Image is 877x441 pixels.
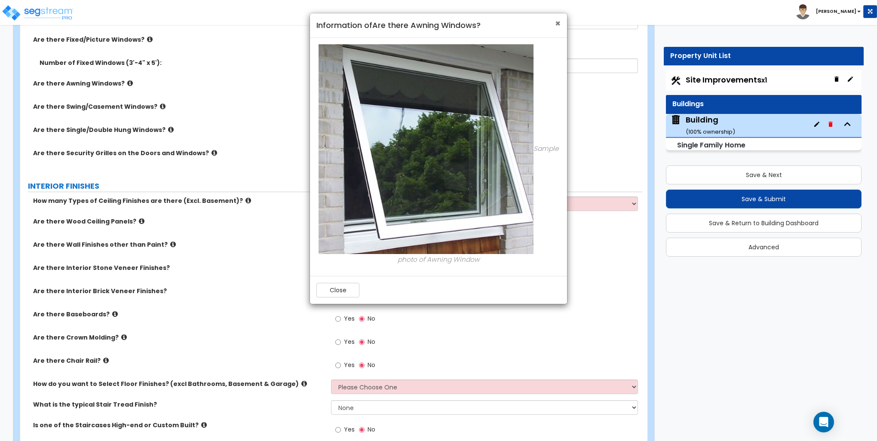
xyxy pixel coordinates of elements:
h4: Information of Are there Awning Windows? [316,20,561,31]
div: Open Intercom Messenger [813,412,834,432]
img: 213.JPG [319,44,534,254]
i: Sample photo of Awning Window [398,144,559,264]
button: Close [316,283,359,297]
span: × [555,17,561,30]
button: Close [555,19,561,28]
